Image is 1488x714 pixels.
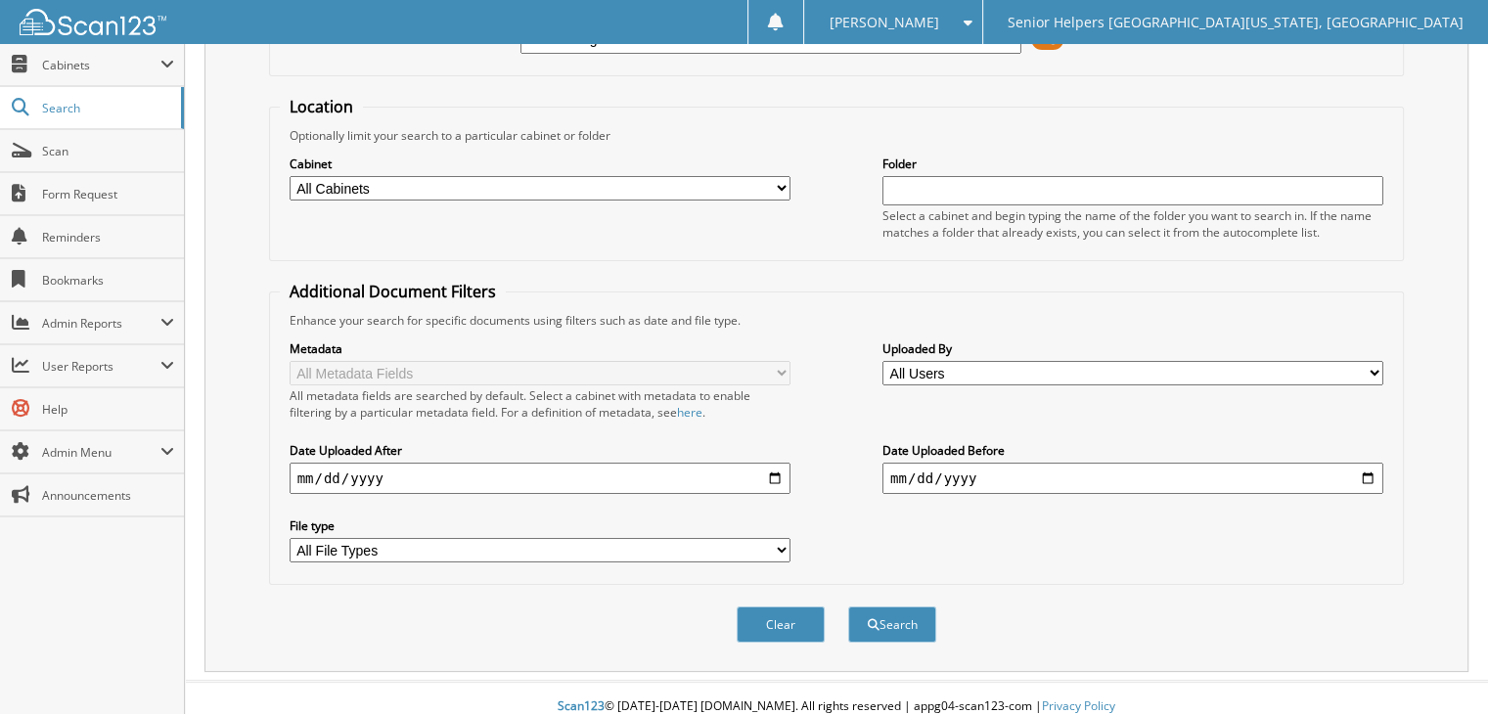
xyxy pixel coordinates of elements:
input: start [290,463,790,494]
label: Folder [882,156,1383,172]
span: Scan123 [558,697,605,714]
legend: Additional Document Filters [280,281,506,302]
button: Clear [737,606,825,643]
label: Uploaded By [882,340,1383,357]
span: Help [42,401,174,418]
span: Senior Helpers [GEOGRAPHIC_DATA][US_STATE], [GEOGRAPHIC_DATA] [1008,17,1464,28]
iframe: Chat Widget [1390,620,1488,714]
label: File type [290,517,790,534]
span: Admin Reports [42,315,160,332]
label: Date Uploaded After [290,442,790,459]
span: [PERSON_NAME] [829,17,938,28]
input: end [882,463,1383,494]
span: Reminders [42,229,174,245]
span: Scan [42,143,174,159]
span: Form Request [42,186,174,202]
div: Select a cabinet and begin typing the name of the folder you want to search in. If the name match... [882,207,1383,241]
div: All metadata fields are searched by default. Select a cabinet with metadata to enable filtering b... [290,387,790,421]
span: User Reports [42,358,160,375]
div: Enhance your search for specific documents using filters such as date and file type. [280,312,1394,329]
span: Search [42,100,171,116]
label: Cabinet [290,156,790,172]
span: Announcements [42,487,174,504]
legend: Location [280,96,363,117]
button: Search [848,606,936,643]
label: Date Uploaded Before [882,442,1383,459]
div: Optionally limit your search to a particular cabinet or folder [280,127,1394,144]
span: Bookmarks [42,272,174,289]
a: Privacy Policy [1042,697,1115,714]
a: here [677,404,702,421]
span: Cabinets [42,57,160,73]
img: scan123-logo-white.svg [20,9,166,35]
span: Admin Menu [42,444,160,461]
label: Metadata [290,340,790,357]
